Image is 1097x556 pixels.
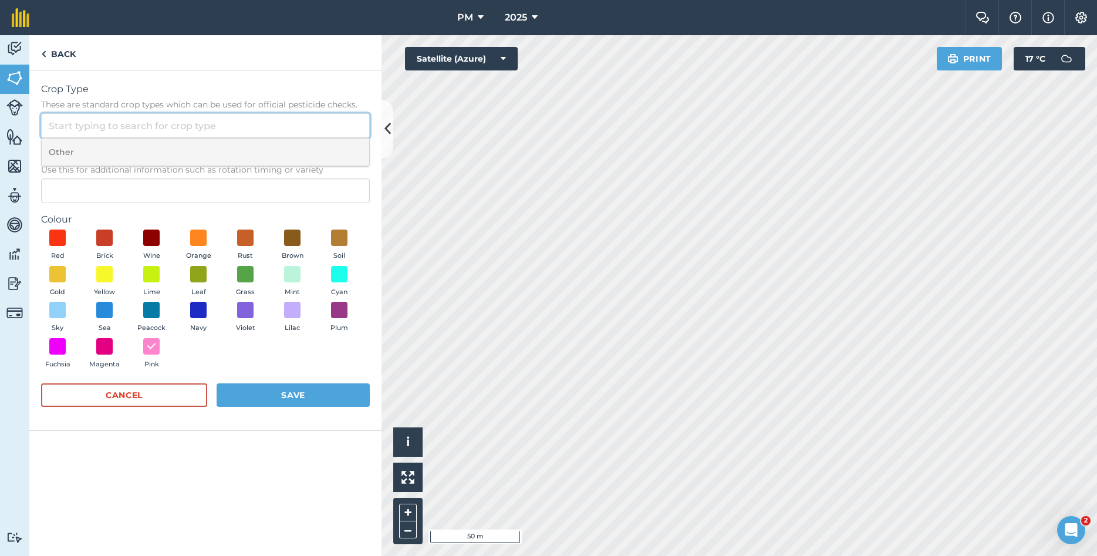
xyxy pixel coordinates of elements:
[52,323,63,333] span: Sky
[45,359,70,370] span: Fuchsia
[282,251,303,261] span: Brown
[135,338,168,370] button: Pink
[399,521,417,538] button: –
[190,323,207,333] span: Navy
[143,251,160,261] span: Wine
[276,230,309,261] button: Brown
[6,69,23,87] img: svg+xml;base64,PHN2ZyB4bWxucz0iaHR0cDovL3d3dy53My5vcmcvMjAwMC9zdmciIHdpZHRoPSI1NiIgaGVpZ2h0PSI2MC...
[94,287,115,298] span: Yellow
[41,113,370,138] input: Start typing to search for crop type
[399,504,417,521] button: +
[29,35,87,70] a: Back
[276,266,309,298] button: Mint
[89,359,120,370] span: Magenta
[50,287,65,298] span: Gold
[1014,47,1085,70] button: 17 °C
[6,275,23,292] img: svg+xml;base64,PD94bWwgdmVyc2lvbj0iMS4wIiBlbmNvZGluZz0idXRmLTgiPz4KPCEtLSBHZW5lcmF0b3I6IEFkb2JlIE...
[41,82,370,96] span: Crop Type
[217,383,370,407] button: Save
[182,230,215,261] button: Orange
[99,323,111,333] span: Sea
[937,47,1003,70] button: Print
[51,251,65,261] span: Red
[41,99,370,110] span: These are standard crop types which can be used for official pesticide checks.
[236,287,255,298] span: Grass
[229,302,262,333] button: Violet
[406,434,410,449] span: i
[135,266,168,298] button: Lime
[41,302,74,333] button: Sky
[182,302,215,333] button: Navy
[182,266,215,298] button: Leaf
[6,128,23,146] img: svg+xml;base64,PHN2ZyB4bWxucz0iaHR0cDovL3d3dy53My5vcmcvMjAwMC9zdmciIHdpZHRoPSI1NiIgaGVpZ2h0PSI2MC...
[186,251,211,261] span: Orange
[947,52,958,66] img: svg+xml;base64,PHN2ZyB4bWxucz0iaHR0cDovL3d3dy53My5vcmcvMjAwMC9zdmciIHdpZHRoPSIxOSIgaGVpZ2h0PSIyNC...
[88,338,121,370] button: Magenta
[331,287,347,298] span: Cyan
[144,359,159,370] span: Pink
[6,532,23,543] img: svg+xml;base64,PD94bWwgdmVyc2lvbj0iMS4wIiBlbmNvZGluZz0idXRmLTgiPz4KPCEtLSBHZW5lcmF0b3I6IEFkb2JlIE...
[330,323,348,333] span: Plum
[976,12,990,23] img: Two speech bubbles overlapping with the left bubble in the forefront
[393,427,423,457] button: i
[41,47,46,61] img: svg+xml;base64,PHN2ZyB4bWxucz0iaHR0cDovL3d3dy53My5vcmcvMjAwMC9zdmciIHdpZHRoPSI5IiBoZWlnaHQ9IjI0Ii...
[96,251,113,261] span: Brick
[405,47,518,70] button: Satellite (Azure)
[41,164,370,176] span: Use this for additional information such as rotation timing or variety
[41,230,74,261] button: Red
[191,287,206,298] span: Leaf
[146,339,157,353] img: svg+xml;base64,PHN2ZyB4bWxucz0iaHR0cDovL3d3dy53My5vcmcvMjAwMC9zdmciIHdpZHRoPSIxOCIgaGVpZ2h0PSIyNC...
[6,99,23,116] img: svg+xml;base64,PD94bWwgdmVyc2lvbj0iMS4wIiBlbmNvZGluZz0idXRmLTgiPz4KPCEtLSBHZW5lcmF0b3I6IEFkb2JlIE...
[135,230,168,261] button: Wine
[6,187,23,204] img: svg+xml;base64,PD94bWwgdmVyc2lvbj0iMS4wIiBlbmNvZGluZz0idXRmLTgiPz4KPCEtLSBHZW5lcmF0b3I6IEFkb2JlIE...
[6,216,23,234] img: svg+xml;base64,PD94bWwgdmVyc2lvbj0iMS4wIiBlbmNvZGluZz0idXRmLTgiPz4KPCEtLSBHZW5lcmF0b3I6IEFkb2JlIE...
[505,11,527,25] span: 2025
[229,230,262,261] button: Rust
[137,323,166,333] span: Peacock
[41,213,370,227] label: Colour
[1055,47,1078,70] img: svg+xml;base64,PD94bWwgdmVyc2lvbj0iMS4wIiBlbmNvZGluZz0idXRmLTgiPz4KPCEtLSBHZW5lcmF0b3I6IEFkb2JlIE...
[457,11,473,25] span: PM
[1074,12,1088,23] img: A cog icon
[1008,12,1022,23] img: A question mark icon
[1081,516,1091,525] span: 2
[6,305,23,321] img: svg+xml;base64,PD94bWwgdmVyc2lvbj0iMS4wIiBlbmNvZGluZz0idXRmLTgiPz4KPCEtLSBHZW5lcmF0b3I6IEFkb2JlIE...
[88,302,121,333] button: Sea
[6,157,23,175] img: svg+xml;base64,PHN2ZyB4bWxucz0iaHR0cDovL3d3dy53My5vcmcvMjAwMC9zdmciIHdpZHRoPSI1NiIgaGVpZ2h0PSI2MC...
[143,287,160,298] span: Lime
[1042,11,1054,25] img: svg+xml;base64,PHN2ZyB4bWxucz0iaHR0cDovL3d3dy53My5vcmcvMjAwMC9zdmciIHdpZHRoPSIxNyIgaGVpZ2h0PSIxNy...
[88,266,121,298] button: Yellow
[236,323,255,333] span: Violet
[6,40,23,58] img: svg+xml;base64,PD94bWwgdmVyc2lvbj0iMS4wIiBlbmNvZGluZz0idXRmLTgiPz4KPCEtLSBHZW5lcmF0b3I6IEFkb2JlIE...
[135,302,168,333] button: Peacock
[41,383,207,407] button: Cancel
[323,230,356,261] button: Soil
[333,251,345,261] span: Soil
[323,302,356,333] button: Plum
[323,266,356,298] button: Cyan
[401,471,414,484] img: Four arrows, one pointing top left, one top right, one bottom right and the last bottom left
[276,302,309,333] button: Lilac
[42,139,369,166] li: Other
[229,266,262,298] button: Grass
[6,245,23,263] img: svg+xml;base64,PD94bWwgdmVyc2lvbj0iMS4wIiBlbmNvZGluZz0idXRmLTgiPz4KPCEtLSBHZW5lcmF0b3I6IEFkb2JlIE...
[1057,516,1085,544] iframe: Intercom live chat
[238,251,253,261] span: Rust
[12,8,29,27] img: fieldmargin Logo
[88,230,121,261] button: Brick
[41,266,74,298] button: Gold
[1025,47,1045,70] span: 17 ° C
[41,338,74,370] button: Fuchsia
[285,323,300,333] span: Lilac
[285,287,300,298] span: Mint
